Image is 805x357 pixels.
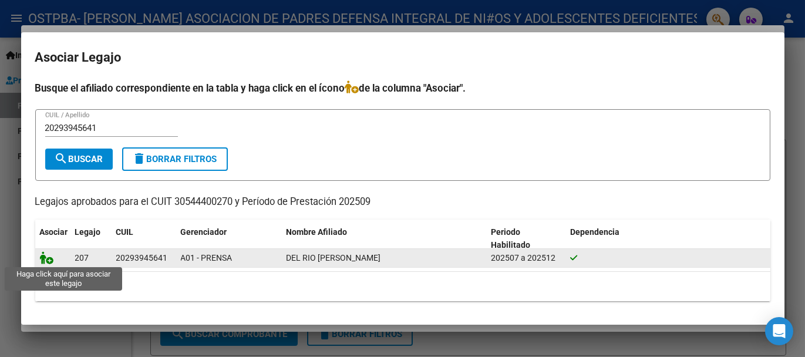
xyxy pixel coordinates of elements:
h4: Busque el afiliado correspondiente en la tabla y haga click en el ícono de la columna "Asociar". [35,80,770,96]
datatable-header-cell: Periodo Habilitado [486,220,565,258]
h2: Asociar Legajo [35,46,770,69]
button: Buscar [45,149,113,170]
span: Dependencia [570,227,619,237]
span: Borrar Filtros [133,154,217,164]
span: 207 [75,253,89,262]
datatable-header-cell: CUIL [112,220,176,258]
span: A01 - PRENSA [181,253,233,262]
span: Buscar [55,154,103,164]
span: Periodo Habilitado [491,227,530,250]
button: Borrar Filtros [122,147,228,171]
datatable-header-cell: Nombre Afiliado [282,220,487,258]
p: Legajos aprobados para el CUIT 30544400270 y Período de Prestación 202509 [35,195,770,210]
div: 1 registros [35,272,770,301]
div: Open Intercom Messenger [765,317,793,345]
datatable-header-cell: Gerenciador [176,220,282,258]
span: Asociar [40,227,68,237]
span: Legajo [75,227,101,237]
span: CUIL [116,227,134,237]
datatable-header-cell: Asociar [35,220,70,258]
span: DEL RIO DANIEL HUGO [287,253,381,262]
mat-icon: search [55,151,69,166]
datatable-header-cell: Legajo [70,220,112,258]
span: Gerenciador [181,227,227,237]
div: 20293945641 [116,251,168,265]
mat-icon: delete [133,151,147,166]
datatable-header-cell: Dependencia [565,220,770,258]
div: 202507 a 202512 [491,251,561,265]
span: Nombre Afiliado [287,227,348,237]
